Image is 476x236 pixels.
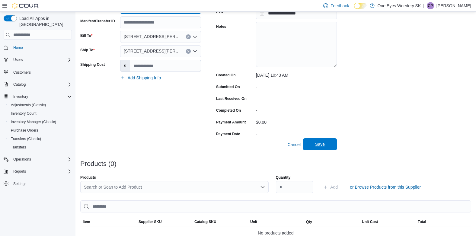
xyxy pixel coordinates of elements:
[321,181,340,193] button: Add
[285,139,303,151] button: Cancel
[124,33,180,40] span: [STREET_ADDRESS][PERSON_NAME]
[256,106,337,113] div: -
[11,136,41,141] span: Transfers (Classic)
[17,15,72,27] span: Load All Apps in [GEOGRAPHIC_DATA]
[136,217,192,227] button: Supplier SKU
[1,92,74,101] button: Inventory
[306,219,312,224] span: Qty
[1,167,74,176] button: Reports
[6,101,74,109] button: Adjustments (Classic)
[6,135,74,143] button: Transfers (Classic)
[276,175,291,180] label: Quantity
[315,141,325,147] span: Save
[8,144,28,151] a: Transfers
[1,43,74,52] button: Home
[11,103,46,107] span: Adjustments (Classic)
[192,217,248,227] button: Catalog SKU
[11,44,72,51] span: Home
[8,144,72,151] span: Transfers
[193,34,197,39] button: Open list of options
[13,70,31,75] span: Customers
[427,2,434,9] div: Carol Paulsen
[256,117,337,125] div: $0.00
[11,145,26,150] span: Transfers
[194,219,216,224] span: Catalog SKU
[6,143,74,151] button: Transfers
[8,118,59,126] a: Inventory Manager (Classic)
[330,184,338,190] span: Add
[8,118,72,126] span: Inventory Manager (Classic)
[11,44,25,51] a: Home
[216,85,240,89] label: Submitted On
[1,56,74,64] button: Users
[216,120,246,125] label: Payment Amount
[11,93,30,100] button: Inventory
[248,217,304,227] button: Unit
[11,128,38,133] span: Purchase Orders
[11,69,33,76] a: Customers
[11,168,72,175] span: Reports
[80,217,136,227] button: Item
[287,142,301,148] span: Cancel
[415,217,471,227] button: Total
[1,179,74,188] button: Settings
[256,70,337,78] div: [DATE] 10:43 AM
[11,168,28,175] button: Reports
[8,127,41,134] a: Purchase Orders
[260,185,265,190] button: Open list of options
[423,2,424,9] p: |
[13,169,26,174] span: Reports
[216,108,241,113] label: Completed On
[1,155,74,164] button: Operations
[359,217,415,227] button: Unit Cost
[8,110,39,117] a: Inventory Count
[193,49,197,54] button: Open list of options
[216,132,240,136] label: Payment Date
[11,120,56,124] span: Inventory Manager (Classic)
[80,160,117,167] h3: Products (0)
[13,57,23,62] span: Users
[6,118,74,126] button: Inventory Manager (Classic)
[13,45,23,50] span: Home
[6,126,74,135] button: Purchase Orders
[124,47,180,55] span: [STREET_ADDRESS][PERSON_NAME]
[80,33,92,38] label: Bill To
[80,19,115,24] label: Manifest/Transfer ID
[436,2,471,9] p: [PERSON_NAME]
[428,2,433,9] span: CP
[11,156,34,163] button: Operations
[13,82,26,87] span: Catalog
[12,3,39,9] img: Cova
[350,184,421,190] span: or Browse Products from this Supplier
[80,48,95,53] label: Ship To
[80,62,105,67] label: Shipping Cost
[13,181,26,186] span: Settings
[418,219,426,224] span: Total
[118,72,164,84] button: Add Shipping Info
[8,135,72,142] span: Transfers (Classic)
[256,7,337,19] input: Press the down key to open a popover containing a calendar.
[304,217,359,227] button: Qty
[11,68,72,76] span: Customers
[256,129,337,136] div: -
[216,73,236,78] label: Created On
[11,81,72,88] span: Catalog
[11,56,25,63] button: Users
[216,24,226,29] label: Notes
[13,157,31,162] span: Operations
[347,181,423,193] button: or Browse Products from this Supplier
[139,219,162,224] span: Supplier SKU
[216,96,247,101] label: Last Received On
[8,135,43,142] a: Transfers (Classic)
[11,180,29,187] a: Settings
[4,41,72,204] nav: Complex example
[11,93,72,100] span: Inventory
[256,94,337,101] div: -
[250,219,257,224] span: Unit
[8,101,72,109] span: Adjustments (Classic)
[120,60,130,72] label: $
[11,180,72,187] span: Settings
[362,219,378,224] span: Unit Cost
[83,219,90,224] span: Item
